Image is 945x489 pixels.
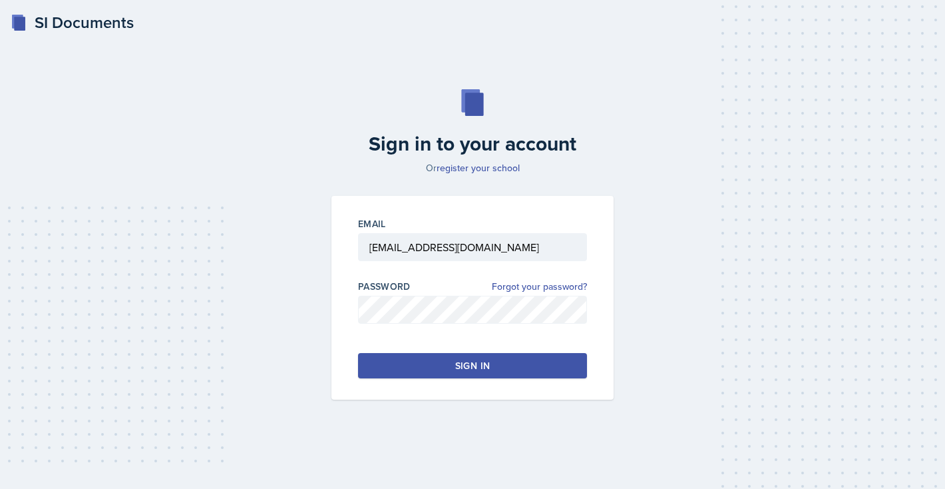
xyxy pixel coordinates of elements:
a: SI Documents [11,11,134,35]
button: Sign in [358,353,587,378]
a: Forgot your password? [492,280,587,294]
input: Email [358,233,587,261]
label: Password [358,280,411,293]
h2: Sign in to your account [323,132,622,156]
a: register your school [437,161,520,175]
label: Email [358,217,386,231]
div: Sign in [455,359,490,372]
p: Or [323,161,622,175]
